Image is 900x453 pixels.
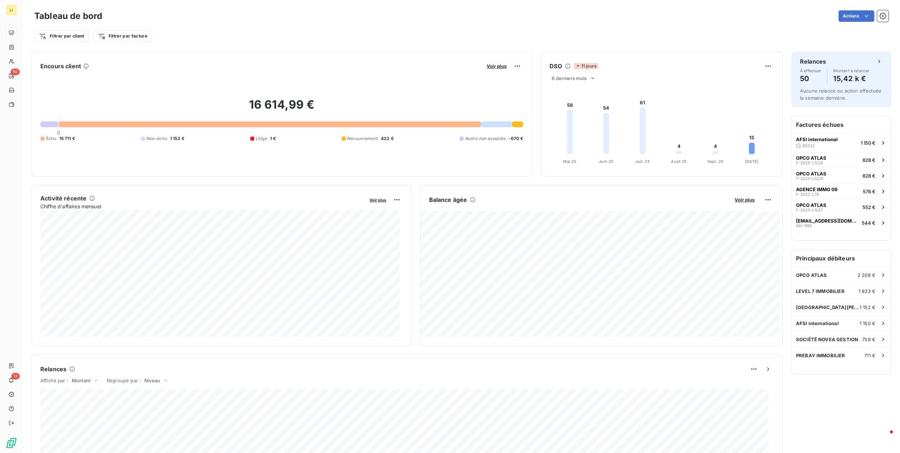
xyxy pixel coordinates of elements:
span: 85522 [802,144,815,148]
span: PREBAY IMMOBILIER [796,353,845,358]
h4: 15,42 k € [833,73,870,84]
span: 759 € [862,337,875,342]
button: Voir plus [484,63,509,69]
span: OPCO ATLAS [796,171,826,176]
span: INV-1195 [796,224,812,228]
span: SOCIÉTÉ NOVEA GESTION [796,337,858,342]
span: AGENCE IMMO 06 [796,186,837,192]
span: Échu [46,135,56,142]
span: [EMAIL_ADDRESS][DOMAIN_NAME] [796,218,859,224]
tspan: Sept. 25 [707,159,724,164]
span: -670 € [508,135,523,142]
span: F-2025-L1226 [796,161,823,165]
span: [GEOGRAPHIC_DATA][PERSON_NAME] [796,304,860,310]
span: Affiché par : [40,378,68,383]
button: AGENCE IMMO 06F-2025-L79576 € [792,183,891,199]
span: 422 € [381,135,394,142]
span: Avoirs non associés [465,135,506,142]
span: Voir plus [487,63,507,69]
button: Voir plus [732,196,757,203]
span: Niveau [144,378,160,383]
button: [EMAIL_ADDRESS][DOMAIN_NAME]INV-1195544 € [792,215,891,230]
span: 50 [11,69,20,75]
span: Montant à relancer [833,69,870,73]
span: Non-échu [146,135,167,142]
span: 552 € [862,204,875,210]
span: AFSI international [796,136,838,142]
span: Voir plus [735,197,755,203]
span: 1 152 € [170,135,184,142]
button: OPCO ATLASF-2025-L1228828 € [792,168,891,183]
button: Filtrer par facture [93,30,152,42]
span: 11 jours [573,63,598,69]
span: 2 208 € [857,272,875,278]
button: OPCO ATLASF-2025-L1226828 € [792,152,891,168]
span: OPCO ATLAS [796,272,827,278]
h6: Factures échues [792,116,891,133]
h6: Activité récente [40,194,86,203]
span: OPCO ATLAS [796,202,826,208]
img: Logo LeanPay [6,437,17,449]
tspan: Mai 25 [563,159,577,164]
span: 13 [11,373,20,379]
iframe: Intercom live chat [876,429,893,446]
span: 1 152 € [860,304,875,310]
span: 1 150 € [861,140,875,146]
span: 711 € [864,353,875,358]
h6: Balance âgée [429,195,467,204]
span: Aucune relance ou action effectuée la semaine dernière. [800,88,881,101]
span: 828 € [862,157,875,163]
span: 1 833 € [859,288,875,294]
span: F-2025-L1227 [796,208,823,212]
h6: Relances [800,57,826,66]
span: 15 711 € [59,135,75,142]
span: Regroupé par : [107,378,141,383]
tspan: [DATE] [745,159,759,164]
span: F-2025-L1228 [796,176,823,181]
span: Montant [72,378,90,383]
h6: DSO [550,62,562,70]
h4: 50 [800,73,821,84]
h3: Tableau de bord [34,10,102,23]
span: AFSI international [796,320,839,326]
span: Litige [256,135,267,142]
tspan: Juin 25 [599,159,614,164]
h2: 16 614,99 € [40,98,523,119]
span: LEVEL 7 IMMOBILIER [796,288,845,294]
button: Voir plus [367,196,388,203]
span: Chiffre d'affaires mensuel [40,203,364,210]
span: 1 € [270,135,276,142]
tspan: Juil. 25 [636,159,650,164]
button: AFSI international855221 150 € [792,133,891,152]
span: 0 [57,130,60,135]
span: Recouvrement [347,135,378,142]
h6: Relances [40,365,66,373]
span: 544 € [862,220,875,226]
h6: Principaux débiteurs [792,250,891,267]
span: 576 € [863,189,875,194]
button: Actions [839,10,874,22]
button: OPCO ATLASF-2025-L1227552 € [792,199,891,215]
span: Voir plus [369,198,386,203]
span: 1 150 € [860,320,875,326]
div: LI [6,4,17,16]
span: OPCO ATLAS [796,155,826,161]
button: Filtrer par client [34,30,89,42]
span: À effectuer [800,69,821,73]
tspan: Août 25 [671,159,687,164]
h6: Encours client [40,62,81,70]
span: F-2025-L79 [796,192,819,196]
span: 828 € [862,173,875,179]
span: 6 derniers mois [552,75,587,81]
